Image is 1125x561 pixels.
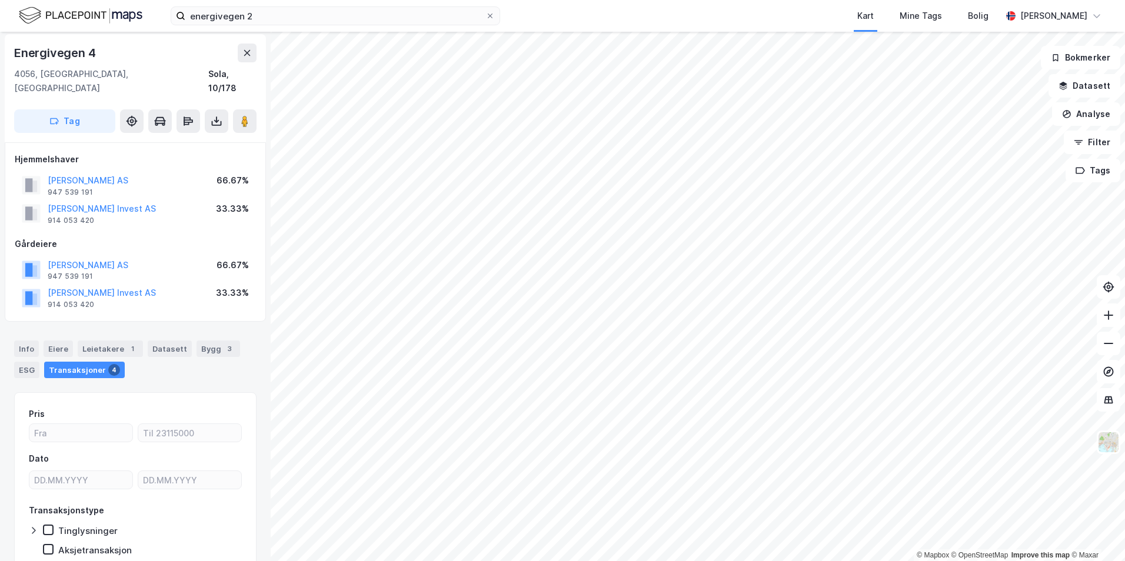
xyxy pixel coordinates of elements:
[138,471,241,489] input: DD.MM.YYYY
[217,258,249,272] div: 66.67%
[197,340,240,357] div: Bygg
[138,424,241,442] input: Til 23115000
[48,216,94,225] div: 914 053 420
[857,9,874,23] div: Kart
[216,202,249,216] div: 33.33%
[1066,159,1120,182] button: Tags
[185,7,485,25] input: Søk på adresse, matrikkel, gårdeiere, leietakere eller personer
[224,343,235,355] div: 3
[1011,551,1070,559] a: Improve this map
[29,503,104,517] div: Transaksjonstype
[29,407,45,421] div: Pris
[217,173,249,188] div: 66.67%
[29,424,132,442] input: Fra
[15,237,256,251] div: Gårdeiere
[1052,102,1120,126] button: Analyse
[148,340,192,357] div: Datasett
[44,340,73,357] div: Eiere
[78,340,143,357] div: Leietakere
[15,152,256,166] div: Hjemmelshaver
[14,109,115,133] button: Tag
[1049,74,1120,98] button: Datasett
[29,452,49,466] div: Dato
[48,272,93,281] div: 947 539 191
[19,5,142,26] img: logo.f888ab2527a4732fd821a326f86c7f29.svg
[1097,431,1120,453] img: Z
[108,364,120,376] div: 4
[127,343,138,355] div: 1
[968,9,988,23] div: Bolig
[58,545,132,556] div: Aksjetransaksjon
[1066,505,1125,561] iframe: Chat Widget
[14,67,208,95] div: 4056, [GEOGRAPHIC_DATA], [GEOGRAPHIC_DATA]
[917,551,949,559] a: Mapbox
[29,471,132,489] input: DD.MM.YYYY
[48,188,93,197] div: 947 539 191
[208,67,257,95] div: Sola, 10/178
[1041,46,1120,69] button: Bokmerker
[14,362,39,378] div: ESG
[14,44,98,62] div: Energivegen 4
[48,300,94,309] div: 914 053 420
[14,340,39,357] div: Info
[951,551,1008,559] a: OpenStreetMap
[216,286,249,300] div: 33.33%
[900,9,942,23] div: Mine Tags
[44,362,125,378] div: Transaksjoner
[1020,9,1087,23] div: [PERSON_NAME]
[58,525,118,536] div: Tinglysninger
[1064,131,1120,154] button: Filter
